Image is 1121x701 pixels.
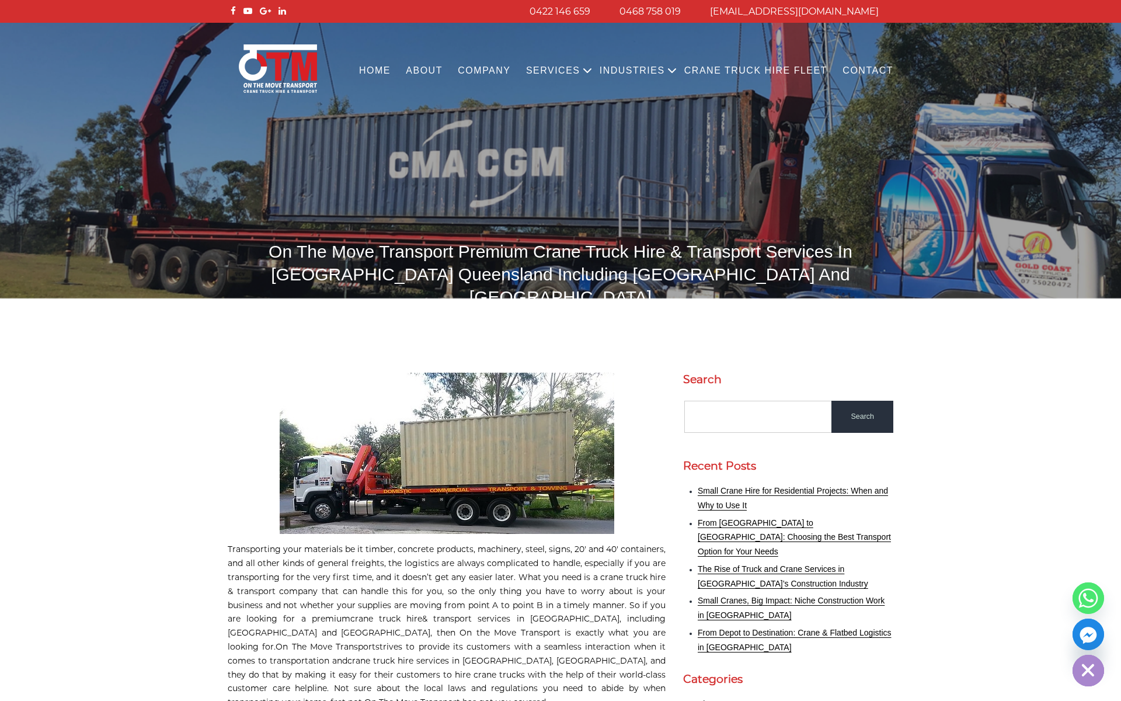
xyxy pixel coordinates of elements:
[683,672,893,686] h2: Categories
[350,613,422,624] a: crane truck hire
[1073,619,1104,650] a: Facebook_Messenger
[592,55,673,87] a: Industries
[698,628,892,652] a: From Depot to Destination: Crane & Flatbed Logistics in [GEOGRAPHIC_DATA]
[683,484,893,655] nav: Recent Posts
[347,655,646,666] a: crane truck hire services in [GEOGRAPHIC_DATA], [GEOGRAPHIC_DATA]
[698,596,885,620] a: Small Cranes, Big Impact: Niche Construction Work in [GEOGRAPHIC_DATA]
[683,373,893,386] h2: Search
[710,6,879,17] a: [EMAIL_ADDRESS][DOMAIN_NAME]
[398,55,450,87] a: About
[698,564,868,588] a: The Rise of Truck and Crane Services in [GEOGRAPHIC_DATA]’s Construction Industry
[835,55,901,87] a: Contact
[698,518,891,557] a: From [GEOGRAPHIC_DATA] to [GEOGRAPHIC_DATA]: Choosing the Best Transport Option for Your Needs
[677,55,835,87] a: Crane Truck Hire Fleet
[228,240,893,308] h1: On The Move Transport Premium Crane Truck Hire & Transport Services In [GEOGRAPHIC_DATA] Queensla...
[619,6,681,17] a: 0468 758 019
[236,43,319,94] img: Otmtransport
[450,55,518,87] a: COMPANY
[698,486,888,510] a: Small Crane Hire for Residential Projects: When and Why to Use It
[1073,582,1104,614] a: Whatsapp
[276,641,375,652] a: On The Move Transport
[831,401,893,433] input: Search
[351,55,398,87] a: Home
[530,6,590,17] a: 0422 146 659
[518,55,588,87] a: Services
[683,459,893,473] h2: Recent Posts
